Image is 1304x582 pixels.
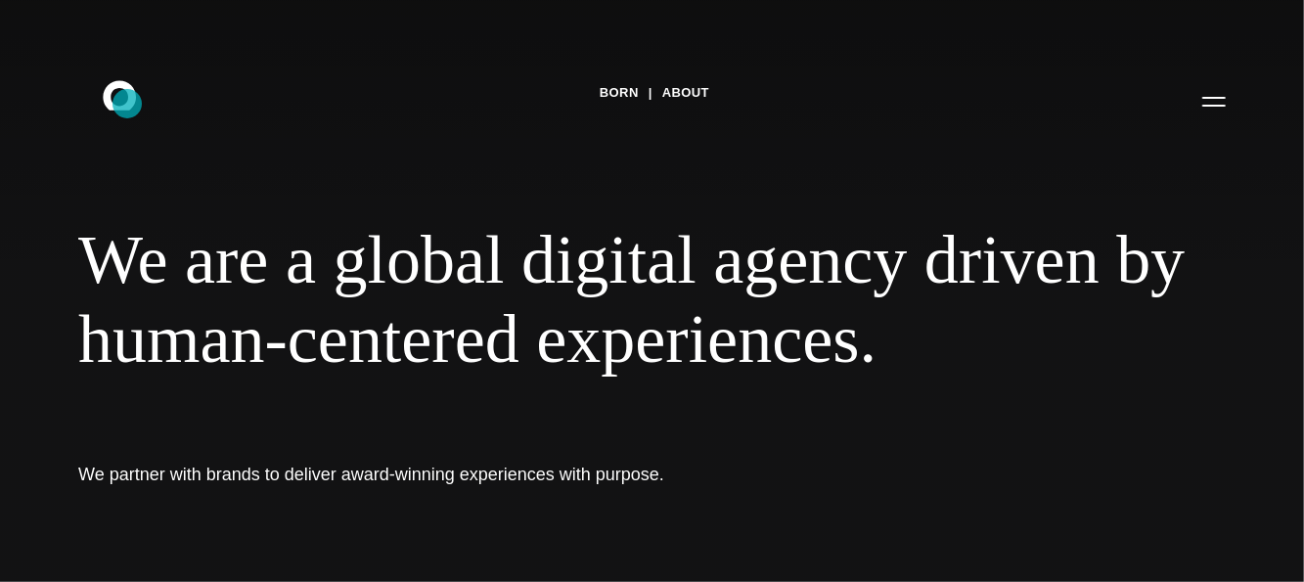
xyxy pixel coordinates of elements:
button: Open [1191,80,1237,121]
a: About [662,78,709,108]
a: BORN [600,78,639,108]
span: We are a global digital agency driven by [78,220,1193,300]
h1: We partner with brands to deliver award-winning experiences with purpose. [78,461,665,488]
span: human-centered experiences. [78,299,1193,380]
